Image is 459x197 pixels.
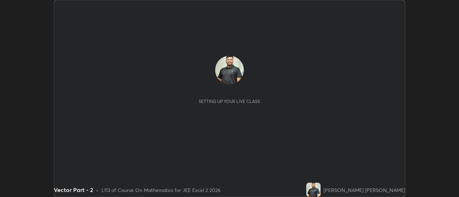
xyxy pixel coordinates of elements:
img: 23e7b648e18f4cfeb08ba2c1e7643307.png [215,56,244,84]
div: Vector Part - 2 [54,186,93,194]
div: Setting up your live class [199,99,260,104]
div: L113 of Course On Mathematics for JEE Excel 2 2026 [101,186,221,194]
div: [PERSON_NAME] [PERSON_NAME] [323,186,405,194]
div: • [96,186,99,194]
img: 23e7b648e18f4cfeb08ba2c1e7643307.png [306,183,321,197]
